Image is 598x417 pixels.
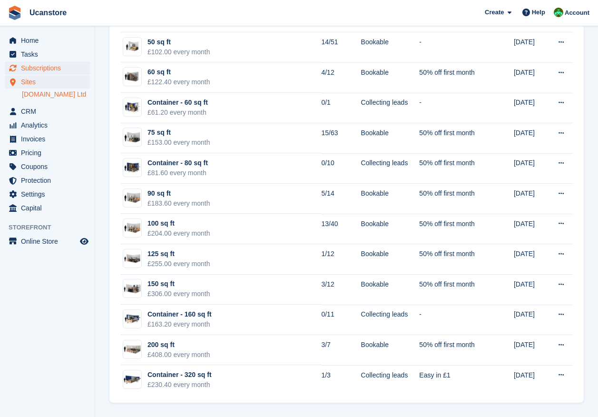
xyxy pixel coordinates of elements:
div: 60 sq ft [147,67,210,77]
td: Bookable [361,32,420,63]
td: 4/12 [321,62,361,93]
div: £230.40 every month [147,380,212,390]
a: menu [5,34,90,47]
div: Container - 80 sq ft [147,158,208,168]
div: Container - 60 sq ft [147,98,208,108]
td: 50% off first month [419,275,488,305]
span: Settings [21,188,78,201]
img: 50-sqft-unit.jpg [123,40,141,53]
a: menu [5,105,90,118]
a: menu [5,75,90,89]
span: Storefront [9,223,95,232]
span: Pricing [21,146,78,159]
td: Bookable [361,123,420,154]
td: 5/14 [321,184,361,214]
td: 50% off first month [419,62,488,93]
div: £81.60 every month [147,168,208,178]
a: menu [5,61,90,75]
img: 150-sqft-unit.jpg [123,282,141,296]
a: menu [5,119,90,132]
td: 0/11 [321,305,361,335]
td: Bookable [361,244,420,275]
td: Bookable [361,335,420,366]
td: 50% off first month [419,214,488,244]
td: [DATE] [514,335,548,366]
img: 60-sqft-unit.jpg [123,70,141,84]
td: [DATE] [514,184,548,214]
a: menu [5,48,90,61]
div: 90 sq ft [147,189,210,199]
td: 50% off first month [419,184,488,214]
img: 80-sqft-container.jpg [123,161,141,175]
img: stora-icon-8386f47178a22dfd0bd8f6a31ec36ba5ce8667c1dd55bd0f319d3a0aa187defe.svg [8,6,22,20]
div: £408.00 every month [147,350,210,360]
div: Container - 160 sq ft [147,309,212,319]
span: Create [485,8,504,17]
div: Container - 320 sq ft [147,370,212,380]
div: 50 sq ft [147,37,210,47]
a: menu [5,235,90,248]
img: 40-ft-container%20(3).jpg [123,373,141,387]
td: Bookable [361,184,420,214]
td: Bookable [361,275,420,305]
img: 100-sqft-unit.jpg [123,191,141,205]
a: Ucanstore [26,5,70,20]
div: £153.00 every month [147,138,210,148]
div: £255.00 every month [147,259,210,269]
img: 200-sqft-unit.jpg [123,342,141,356]
td: 1/3 [321,365,361,395]
td: [DATE] [514,32,548,63]
img: 75-sqft-unit.jpg [123,130,141,144]
td: [DATE] [514,275,548,305]
td: - [419,32,488,63]
div: £183.60 every month [147,199,210,208]
img: 100-sqft-unit.jpg [123,221,141,235]
td: Collecting leads [361,365,420,395]
img: 125-sqft-unit.jpg [123,252,141,266]
td: [DATE] [514,62,548,93]
div: £61.20 every month [147,108,208,118]
span: CRM [21,105,78,118]
span: Coupons [21,160,78,173]
span: Subscriptions [21,61,78,75]
td: Bookable [361,62,420,93]
span: Online Store [21,235,78,248]
td: - [419,305,488,335]
img: Leanne Tythcott [554,8,563,17]
a: menu [5,146,90,159]
td: [DATE] [514,305,548,335]
div: £163.20 every month [147,319,212,329]
span: Invoices [21,132,78,146]
td: Collecting leads [361,93,420,123]
td: 0/1 [321,93,361,123]
td: [DATE] [514,93,548,123]
span: Account [565,8,589,18]
span: Protection [21,174,78,187]
td: 50% off first month [419,123,488,154]
a: menu [5,174,90,187]
td: Bookable [361,214,420,244]
div: 100 sq ft [147,218,210,228]
span: Analytics [21,119,78,132]
a: menu [5,188,90,201]
span: Help [532,8,545,17]
span: Tasks [21,48,78,61]
img: 60-sqft-container.jpg [123,100,141,114]
td: - [419,93,488,123]
div: £204.00 every month [147,228,210,238]
td: 3/7 [321,335,361,366]
td: [DATE] [514,214,548,244]
td: 1/12 [321,244,361,275]
td: [DATE] [514,365,548,395]
div: 150 sq ft [147,279,210,289]
td: Collecting leads [361,305,420,335]
div: £122.40 every month [147,77,210,87]
td: 50% off first month [419,244,488,275]
td: 14/51 [321,32,361,63]
img: 20-ft-container%20(5).jpg [123,312,141,326]
td: [DATE] [514,153,548,184]
td: 0/10 [321,153,361,184]
a: menu [5,132,90,146]
td: Collecting leads [361,153,420,184]
td: 50% off first month [419,153,488,184]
